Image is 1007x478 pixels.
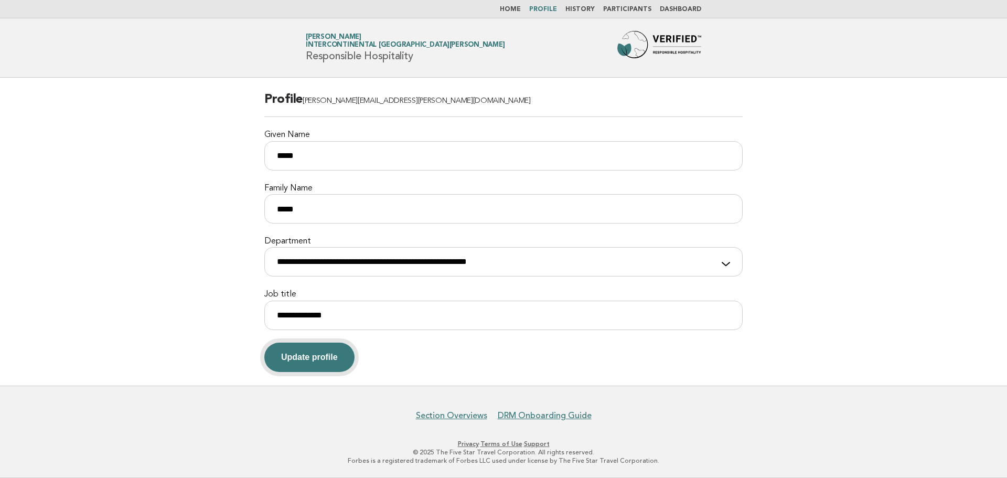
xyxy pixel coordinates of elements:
[264,236,743,247] label: Department
[524,440,550,448] a: Support
[416,410,487,421] a: Section Overviews
[183,456,824,465] p: Forbes is a registered trademark of Forbes LLC used under license by The Five Star Travel Corpora...
[500,6,521,13] a: Home
[264,130,743,141] label: Given Name
[303,97,531,105] span: [PERSON_NAME][EMAIL_ADDRESS][PERSON_NAME][DOMAIN_NAME]
[480,440,522,448] a: Terms of Use
[306,42,505,49] span: Intercontinental [GEOGRAPHIC_DATA][PERSON_NAME]
[660,6,701,13] a: Dashboard
[529,6,557,13] a: Profile
[264,183,743,194] label: Family Name
[617,31,701,65] img: Forbes Travel Guide
[306,34,505,61] h1: Responsible Hospitality
[183,440,824,448] p: · ·
[565,6,595,13] a: History
[264,343,355,372] button: Update profile
[603,6,651,13] a: Participants
[458,440,479,448] a: Privacy
[264,289,743,300] label: Job title
[306,34,505,48] a: [PERSON_NAME]Intercontinental [GEOGRAPHIC_DATA][PERSON_NAME]
[183,448,824,456] p: © 2025 The Five Star Travel Corporation. All rights reserved.
[264,91,743,117] h2: Profile
[498,410,592,421] a: DRM Onboarding Guide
